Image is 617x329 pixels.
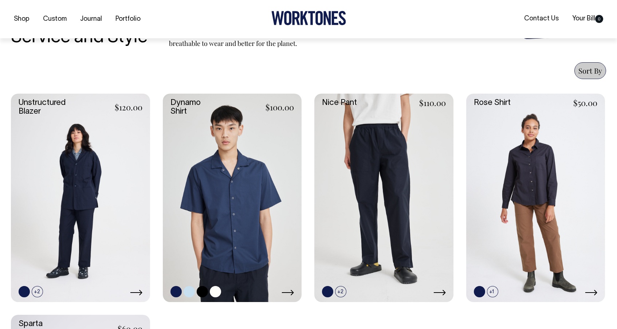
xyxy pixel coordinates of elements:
[32,286,43,297] span: +2
[77,13,105,25] a: Journal
[113,13,144,25] a: Portfolio
[487,286,498,297] span: +1
[40,13,70,25] a: Custom
[11,13,32,25] a: Shop
[335,286,346,297] span: +2
[578,66,602,75] span: Sort By
[595,15,603,23] span: 0
[569,13,606,25] a: Your Bill0
[521,13,562,25] a: Contact Us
